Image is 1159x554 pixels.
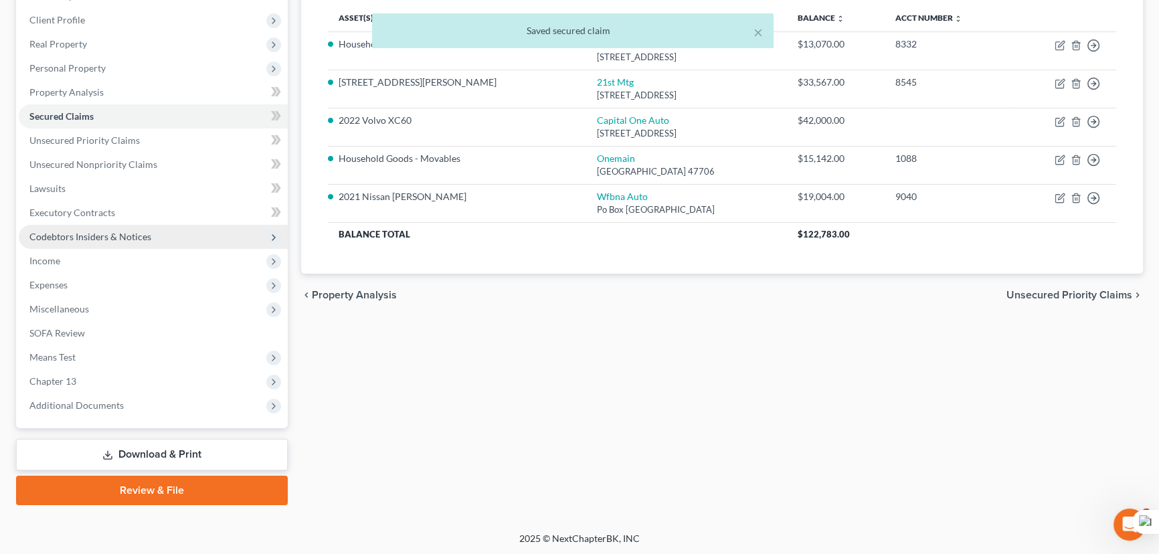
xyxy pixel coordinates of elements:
[29,255,60,266] span: Income
[895,152,1001,165] div: 1088
[597,89,776,102] div: [STREET_ADDRESS]
[753,24,763,40] button: ×
[29,134,140,146] span: Unsecured Priority Claims
[29,231,151,242] span: Codebtors Insiders & Notices
[797,152,874,165] div: $15,142.00
[29,86,104,98] span: Property Analysis
[797,76,874,89] div: $33,567.00
[1113,509,1146,541] iframe: Intercom live chat
[29,399,124,411] span: Additional Documents
[29,159,157,170] span: Unsecured Nonpriority Claims
[19,80,288,104] a: Property Analysis
[29,327,85,339] span: SOFA Review
[597,191,648,202] a: Wfbna Auto
[19,153,288,177] a: Unsecured Nonpriority Claims
[597,203,776,216] div: Po Box [GEOGRAPHIC_DATA]
[29,207,115,218] span: Executory Contracts
[29,183,66,194] span: Lawsuits
[29,303,89,314] span: Miscellaneous
[797,114,874,127] div: $42,000.00
[1141,509,1152,519] span: 4
[339,190,575,203] li: 2021 Nissan [PERSON_NAME]
[597,51,776,64] div: [STREET_ADDRESS]
[597,153,635,164] a: Onemain
[19,321,288,345] a: SOFA Review
[301,290,312,300] i: chevron_left
[383,24,763,37] div: Saved secured claim
[16,439,288,470] a: Download & Print
[29,375,76,387] span: Chapter 13
[19,128,288,153] a: Unsecured Priority Claims
[328,222,786,246] th: Balance Total
[29,110,94,122] span: Secured Claims
[797,190,874,203] div: $19,004.00
[312,290,397,300] span: Property Analysis
[597,114,669,126] a: Capital One Auto
[1132,290,1143,300] i: chevron_right
[301,290,397,300] button: chevron_left Property Analysis
[339,114,575,127] li: 2022 Volvo XC60
[19,177,288,201] a: Lawsuits
[29,279,68,290] span: Expenses
[339,152,575,165] li: Household Goods - Movables
[19,104,288,128] a: Secured Claims
[597,127,776,140] div: [STREET_ADDRESS]
[895,76,1001,89] div: 8545
[29,351,76,363] span: Means Test
[19,201,288,225] a: Executory Contracts
[597,165,776,178] div: [GEOGRAPHIC_DATA] 47706
[339,76,575,89] li: [STREET_ADDRESS][PERSON_NAME]
[1006,290,1132,300] span: Unsecured Priority Claims
[797,229,849,240] span: $122,783.00
[29,62,106,74] span: Personal Property
[895,190,1001,203] div: 9040
[16,476,288,505] a: Review & File
[1006,290,1143,300] button: Unsecured Priority Claims chevron_right
[597,76,634,88] a: 21st Mtg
